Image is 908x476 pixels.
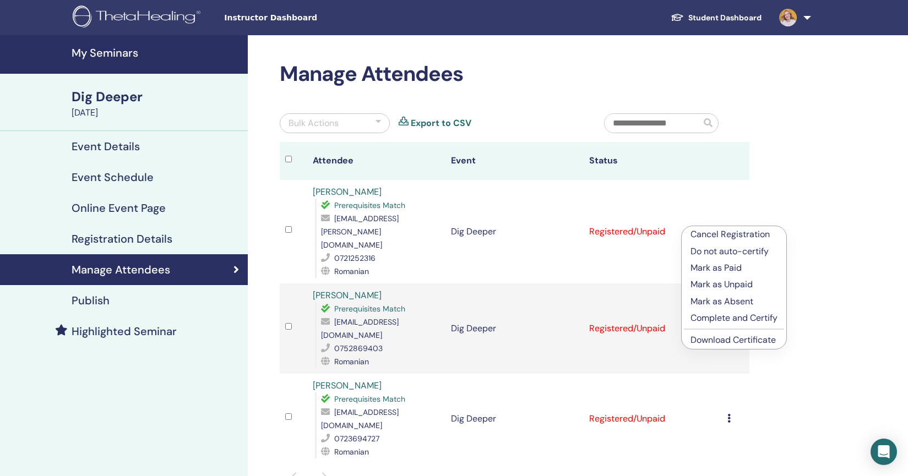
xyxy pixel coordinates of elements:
[445,283,584,374] td: Dig Deeper
[72,263,170,276] h4: Manage Attendees
[334,343,383,353] span: 0752869403
[690,334,776,346] a: Download Certificate
[445,142,584,180] th: Event
[280,62,749,87] h2: Manage Attendees
[334,253,376,263] span: 0721252316
[72,46,241,59] h4: My Seminars
[334,266,369,276] span: Romanian
[224,12,389,24] span: Instructor Dashboard
[72,294,110,307] h4: Publish
[289,117,339,130] div: Bulk Actions
[411,117,471,130] a: Export to CSV
[662,8,770,28] a: Student Dashboard
[72,140,140,153] h4: Event Details
[671,13,684,22] img: graduation-cap-white.svg
[690,261,777,275] p: Mark as Paid
[307,142,445,180] th: Attendee
[334,394,405,404] span: Prerequisites Match
[690,295,777,308] p: Mark as Absent
[72,201,166,215] h4: Online Event Page
[72,87,241,106] div: Dig Deeper
[72,106,241,119] div: [DATE]
[321,214,399,250] span: [EMAIL_ADDRESS][PERSON_NAME][DOMAIN_NAME]
[313,186,382,198] a: [PERSON_NAME]
[334,434,379,444] span: 0723694727
[65,87,248,119] a: Dig Deeper[DATE]
[584,142,722,180] th: Status
[779,9,797,26] img: default.jpg
[334,200,405,210] span: Prerequisites Match
[334,357,369,366] span: Romanian
[334,447,369,457] span: Romanian
[690,278,777,291] p: Mark as Unpaid
[445,180,584,283] td: Dig Deeper
[690,228,777,241] p: Cancel Registration
[73,6,204,30] img: logo.png
[321,317,399,340] span: [EMAIL_ADDRESS][DOMAIN_NAME]
[334,304,405,314] span: Prerequisites Match
[871,439,897,465] div: Open Intercom Messenger
[72,171,154,184] h4: Event Schedule
[72,232,172,245] h4: Registration Details
[321,407,399,430] span: [EMAIL_ADDRESS][DOMAIN_NAME]
[72,325,177,338] h4: Highlighted Seminar
[445,374,584,464] td: Dig Deeper
[313,289,382,301] a: [PERSON_NAME]
[690,311,777,325] p: Complete and Certify
[313,380,382,391] a: [PERSON_NAME]
[690,245,777,258] p: Do not auto-certify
